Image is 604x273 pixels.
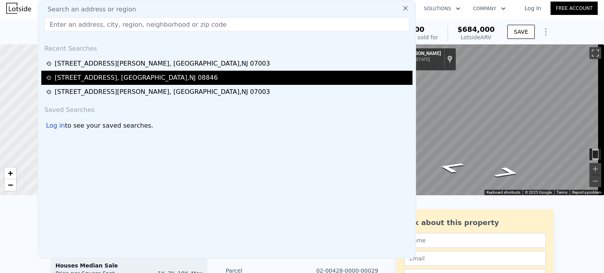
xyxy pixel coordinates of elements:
[447,55,453,64] a: Show location on map
[55,59,270,68] div: [STREET_ADDRESS][PERSON_NAME] , [GEOGRAPHIC_DATA] , NJ 07003
[8,180,13,190] span: −
[556,190,567,194] a: Terms
[55,87,270,97] div: [STREET_ADDRESS][PERSON_NAME] , [GEOGRAPHIC_DATA] , NJ 07003
[404,217,546,228] div: Ask about this property
[41,5,136,14] span: Search an address or region
[589,47,601,59] button: Toggle fullscreen view
[55,73,218,82] div: [STREET_ADDRESS] , [GEOGRAPHIC_DATA] , NJ 08846
[589,163,601,175] button: Zoom in
[46,59,410,68] a: [STREET_ADDRESS][PERSON_NAME], [GEOGRAPHIC_DATA],NJ 07003
[486,190,520,195] button: Keyboard shortcuts
[46,87,410,97] a: [STREET_ADDRESS][PERSON_NAME], [GEOGRAPHIC_DATA],NJ 07003
[46,73,410,82] a: [STREET_ADDRESS], [GEOGRAPHIC_DATA],NJ 08846
[41,38,412,57] div: Recent Searches
[65,121,153,130] span: to see your saved searches.
[538,24,554,40] button: Show Options
[551,2,598,15] a: Free Account
[418,2,467,16] button: Solutions
[457,33,495,41] div: Lotside ARV
[44,17,409,31] input: Enter an address, city, region, neighborhood or zip code
[515,4,551,12] a: Log In
[507,25,535,39] button: SAVE
[589,175,601,187] button: Zoom out
[55,262,203,269] div: Houses Median Sale
[572,190,602,194] a: Report a problem
[525,190,552,194] span: © 2025 Google
[4,179,16,191] a: Zoom out
[467,2,512,16] button: Company
[483,164,531,181] path: Go Southwest, Baldwin Pl
[404,251,546,266] input: Email
[41,99,412,118] div: Saved Searches
[46,121,65,130] div: Log in
[6,3,31,14] img: Lotside
[589,148,601,160] button: Toggle motion tracking
[360,44,604,195] div: Street View
[8,168,13,178] span: +
[457,25,495,33] span: $684,000
[4,167,16,179] a: Zoom in
[360,44,604,195] div: Map
[427,159,475,176] path: Go Northeast, Baldwin Pl
[404,233,546,248] input: Name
